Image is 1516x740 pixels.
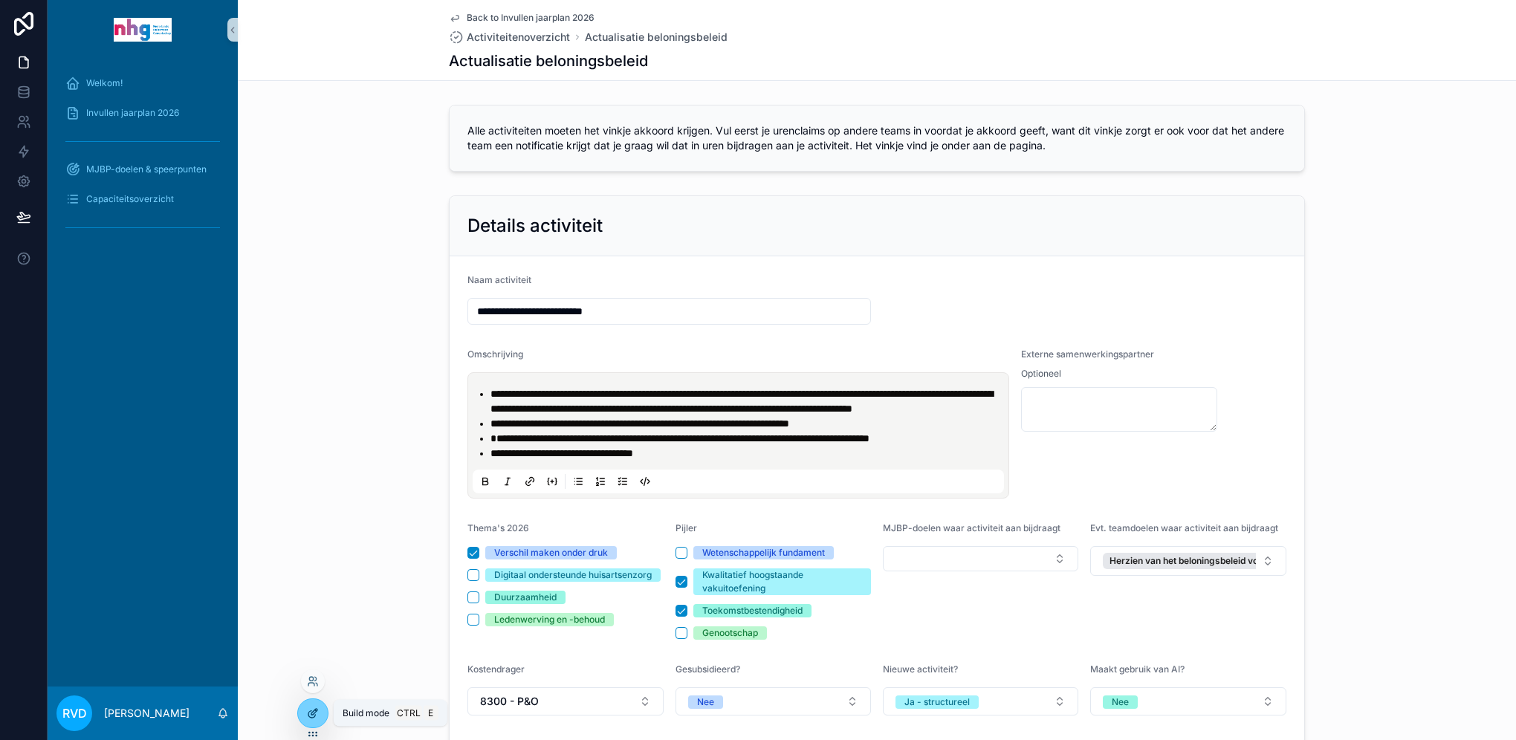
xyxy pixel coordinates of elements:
div: scrollable content [48,59,238,259]
span: Herzien van het beloningsbeleid voor transparante en eerlijke beloning(2026) [1110,555,1437,567]
a: Back to Invullen jaarplan 2026 [449,12,595,24]
span: Activiteitenoverzicht [467,30,570,45]
span: E [425,707,437,719]
span: Naam activiteit [467,274,531,285]
div: Genootschap [702,626,758,640]
span: Evt. teamdoelen waar activiteit aan bijdraagt [1090,522,1278,533]
a: MJBP-doelen & speerpunten [56,156,229,183]
span: Alle activiteiten moeten het vinkje akkoord krijgen. Vul eerst je urenclaims op andere teams in v... [467,124,1284,152]
div: Digitaal ondersteunde huisartsenzorg [494,568,652,582]
span: Nieuwe activiteit? [883,663,958,675]
button: Unselect 250 [1103,553,1459,569]
a: Invullen jaarplan 2026 [56,100,229,126]
p: [PERSON_NAME] [104,706,189,721]
span: Capaciteitsoverzicht [86,193,174,205]
div: Toekomstbestendigheid [702,604,803,617]
img: App logo [114,18,172,42]
span: Back to Invullen jaarplan 2026 [467,12,595,24]
span: Kostendrager [467,663,525,675]
span: Gesubsidieerd? [676,663,740,675]
div: Verschil maken onder druk [494,546,608,559]
span: Optioneel [1021,368,1061,380]
span: Omschrijving [467,348,523,360]
span: Invullen jaarplan 2026 [86,107,179,119]
div: Ja - structureel [904,695,970,709]
span: Maakt gebruik van AI? [1090,663,1185,675]
button: Select Button [467,687,664,715]
span: Welkom! [86,77,123,89]
div: Kwalitatief hoogstaande vakuitoefening [702,568,863,595]
span: Externe samenwerkingspartner [1021,348,1154,360]
a: Welkom! [56,70,229,97]
button: Select Button [883,546,1078,571]
div: Wetenschappelijk fundament [702,546,825,559]
button: Select Button [1090,546,1286,576]
h1: Actualisatie beloningsbeleid [449,51,648,71]
span: 8300 - P&O [480,694,539,709]
span: Rvd [62,704,87,722]
div: Ledenwerving en -behoud [494,613,605,626]
span: Pijler [676,522,697,533]
div: Nee [697,695,714,709]
span: Build mode [343,707,389,719]
button: Select Button [883,687,1078,715]
span: Thema's 2026 [467,522,529,533]
div: Duurzaamheid [494,591,557,604]
h2: Details activiteit [467,214,603,238]
div: Nee [1112,695,1129,709]
a: Capaciteitsoverzicht [56,186,229,212]
button: Select Button [676,687,872,715]
a: Activiteitenoverzicht [449,30,570,45]
span: Ctrl [395,706,422,721]
span: MJBP-doelen & speerpunten [86,163,207,175]
span: MJBP-doelen waar activiteit aan bijdraagt [883,522,1060,533]
button: Select Button [1090,687,1286,715]
a: Actualisatie beloningsbeleid [585,30,728,45]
